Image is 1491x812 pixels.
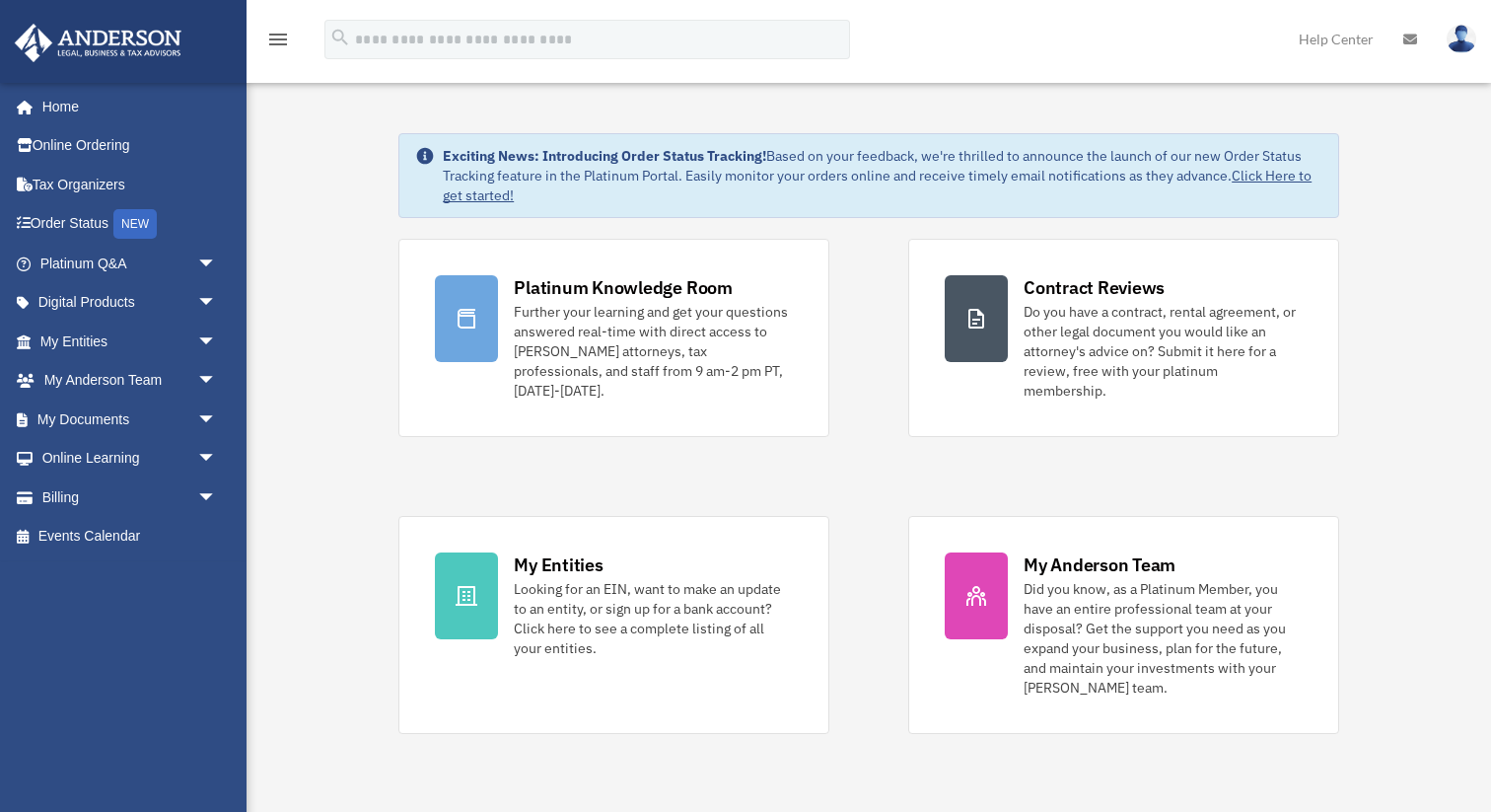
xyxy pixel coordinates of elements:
[329,27,351,48] i: search
[14,478,247,517] a: Billingarrow_drop_down
[443,146,1322,205] div: Based on your feedback, we're thrilled to announce the launch of our new Order Status Tracking fe...
[908,239,1339,437] a: Contract Reviews Do you have a contract, rental agreement, or other legal document you would like...
[1024,275,1165,300] div: Contract Reviews
[197,400,237,440] span: arrow_drop_down
[14,361,247,401] a: My Anderson Teamarrow_drop_down
[1447,25,1476,53] img: User Pic
[14,204,247,245] a: Order StatusNEW
[197,361,237,402] span: arrow_drop_down
[266,35,290,51] a: menu
[197,244,237,284] span: arrow_drop_down
[14,439,247,479] a: Online Learningarrow_drop_down
[514,302,793,401] div: Further your learning and get your questions answered real-time with direct access to [PERSON_NAM...
[9,24,187,62] img: Anderson Advisors Platinum Portal
[14,400,247,439] a: My Documentsarrow_drop_down
[14,87,237,126] a: Home
[14,517,247,556] a: Events Calendar
[113,209,157,239] div: NEW
[14,244,247,283] a: Platinum Q&Aarrow_drop_down
[197,478,237,518] span: arrow_drop_down
[514,579,793,658] div: Looking for an EIN, want to make an update to an entity, or sign up for a bank account? Click her...
[197,283,237,324] span: arrow_drop_down
[908,516,1339,734] a: My Anderson Team Did you know, as a Platinum Member, you have an entire professional team at your...
[514,553,603,577] div: My Entities
[443,147,766,165] strong: Exciting News: Introducing Order Status Tracking!
[197,439,237,480] span: arrow_drop_down
[398,239,829,437] a: Platinum Knowledge Room Further your learning and get your questions answered real-time with dire...
[14,165,247,204] a: Tax Organizers
[1024,302,1303,401] div: Do you have a contract, rental agreement, or other legal document you would like an attorney's ad...
[14,283,247,323] a: Digital Productsarrow_drop_down
[443,167,1312,204] a: Click Here to get started!
[514,275,733,300] div: Platinum Knowledge Room
[14,322,247,361] a: My Entitiesarrow_drop_down
[1024,579,1303,698] div: Did you know, as a Platinum Member, you have an entire professional team at your disposal? Get th...
[197,322,237,362] span: arrow_drop_down
[14,126,247,166] a: Online Ordering
[1024,553,1175,577] div: My Anderson Team
[266,28,290,51] i: menu
[398,516,829,734] a: My Entities Looking for an EIN, want to make an update to an entity, or sign up for a bank accoun...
